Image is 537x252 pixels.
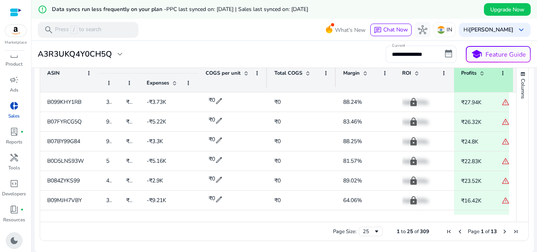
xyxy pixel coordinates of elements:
[392,43,405,48] mat-label: Current
[70,26,77,34] span: /
[447,23,452,37] p: IN
[47,118,82,125] span: B07FYRCG5Q
[47,177,80,184] span: B084ZYKS99
[9,153,19,162] span: handyman
[461,153,482,169] p: ₹22.83K
[274,177,281,184] span: ₹0
[343,197,362,204] span: 64.06%
[47,197,82,204] span: B09MJH7VBY
[461,70,476,77] span: Profits
[418,25,427,35] span: hub
[471,49,482,60] span: school
[486,50,526,59] p: Feature Guide
[502,157,509,165] span: warning
[468,228,480,235] span: Page
[343,70,360,77] span: Margin
[402,114,447,130] p: Add COGs
[343,157,362,165] span: 81.57%
[461,173,482,189] p: ₹23.52K
[115,50,125,59] span: expand_more
[9,101,19,110] span: donut_small
[485,228,489,235] span: of
[209,155,215,163] span: ₹0
[209,175,215,182] span: ₹0
[2,190,26,197] p: Developers
[206,70,241,77] span: COGS per unit
[359,227,383,236] div: Page Size
[126,177,147,184] span: ₹26.42K
[215,97,223,105] span: edit
[6,61,22,68] p: Product
[209,116,215,123] span: ₹0
[20,130,24,133] span: fiber_manual_record
[147,157,166,165] span: -₹5.16K
[502,138,509,145] span: warning
[343,98,362,106] span: 88.24%
[502,98,509,106] span: warning
[517,25,526,35] span: keyboard_arrow_down
[402,70,411,77] span: ROI
[274,157,281,165] span: ₹0
[38,5,47,14] mat-icon: error_outline
[8,164,20,171] p: Tools
[8,112,20,120] p: Sales
[55,26,101,34] p: Press to search
[215,156,223,164] span: edit
[402,193,447,209] p: Add COGs
[335,23,366,37] span: What's New
[147,79,169,86] span: Expenses
[38,50,112,59] h3: A3R3UKQ4Y0CH5Q
[463,27,513,33] p: Hi
[343,118,362,125] span: 83.46%
[446,228,452,235] div: First Page
[106,98,113,106] span: 35
[106,197,113,204] span: 30
[370,24,412,36] button: chatChat Now
[106,177,113,184] span: 42
[126,98,147,106] span: ₹31.67K
[3,216,25,223] p: Resources
[461,94,482,110] p: ₹27.94K
[209,96,215,104] span: ₹0
[466,46,531,63] button: schoolFeature Guide
[147,138,163,145] span: -₹3.3K
[519,79,526,99] span: Columns
[274,98,281,106] span: ₹0
[343,138,362,145] span: 88.25%
[9,49,19,59] span: inventory_2
[47,70,60,77] span: ASIN
[402,153,447,169] p: Add COGs
[5,40,27,46] p: Marketplace
[274,138,281,145] span: ₹0
[106,118,113,125] span: 91
[513,228,519,235] div: Last Page
[6,138,22,145] p: Reports
[215,195,223,203] span: edit
[502,197,509,204] span: warning
[397,228,400,235] span: 1
[126,118,147,125] span: ₹31.54K
[9,236,19,245] span: dark_mode
[402,212,447,228] p: Add COGs
[491,228,497,235] span: 13
[407,228,413,235] span: 25
[481,228,484,235] span: 1
[461,114,482,130] p: ₹26.32K
[484,3,531,16] button: Upgrade Now
[469,26,513,33] b: [PERSON_NAME]
[9,179,19,188] span: code_blocks
[215,117,223,125] span: edit
[147,177,163,184] span: -₹2.9K
[461,193,482,209] p: ₹16.42K
[5,25,26,37] img: amazon.svg
[333,228,357,235] div: Page Size:
[9,75,19,85] span: campaign
[209,195,215,202] span: ₹0
[420,228,429,235] span: 309
[126,157,147,165] span: ₹27.99K
[147,118,166,125] span: -₹5.22K
[9,127,19,136] span: lab_profile
[147,98,166,106] span: -₹3.73K
[47,157,84,165] span: B0D5LNS93W
[9,205,19,214] span: book_4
